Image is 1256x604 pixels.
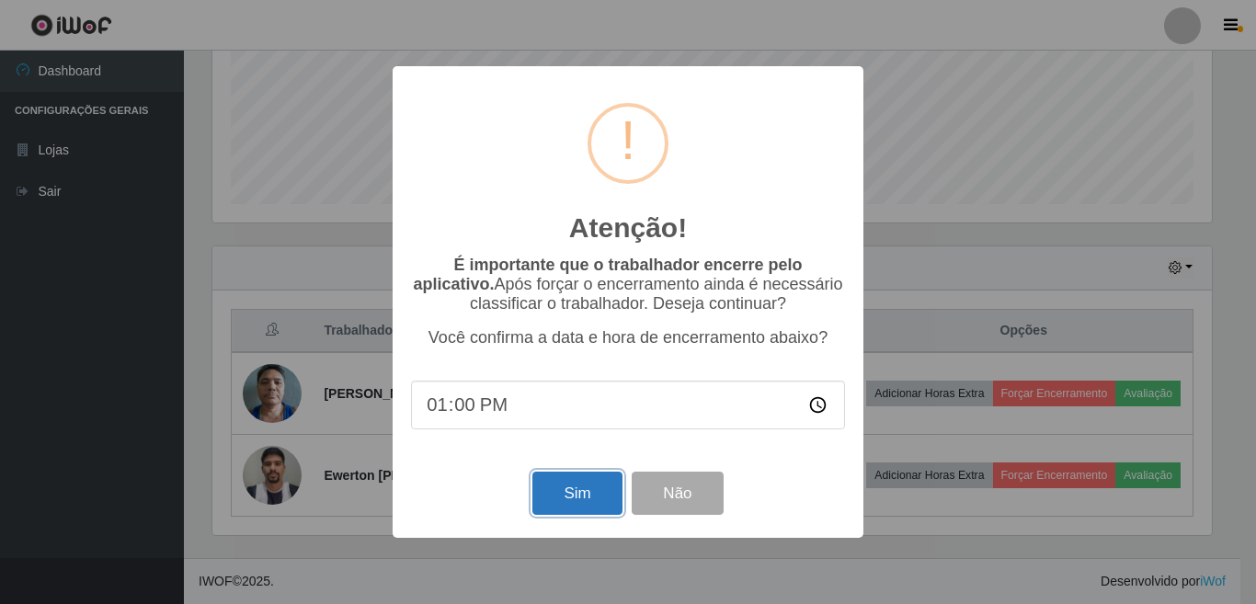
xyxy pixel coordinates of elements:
b: É importante que o trabalhador encerre pelo aplicativo. [413,256,802,293]
p: Após forçar o encerramento ainda é necessário classificar o trabalhador. Deseja continuar? [411,256,845,313]
button: Não [632,472,723,515]
button: Sim [532,472,622,515]
h2: Atenção! [569,211,687,245]
p: Você confirma a data e hora de encerramento abaixo? [411,328,845,348]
